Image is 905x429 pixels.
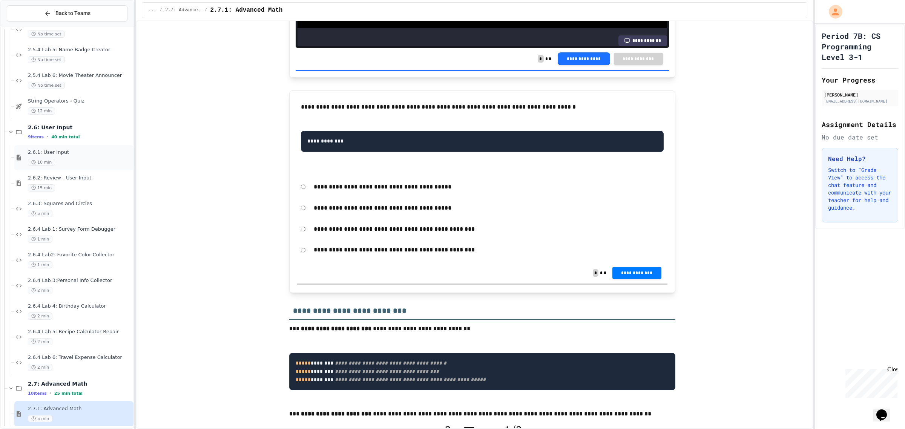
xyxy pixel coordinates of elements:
span: / [204,7,207,13]
h2: Assignment Details [822,119,898,130]
span: 1 min [28,236,52,243]
h2: Your Progress [822,75,898,85]
h1: Period 7B: CS Programming Level 3-1 [822,31,898,62]
span: 2 min [28,364,52,371]
iframe: chat widget [873,399,897,421]
p: Switch to "Grade View" to access the chat feature and communicate with your teacher for help and ... [828,166,892,211]
span: 1 min [28,261,52,268]
span: No time set [28,82,65,89]
div: [PERSON_NAME] [824,91,896,98]
span: 5 min [28,415,52,422]
span: 2.6.2: Review - User Input [28,175,132,181]
span: 2.6: User Input [28,124,132,131]
span: 5 min [28,210,52,217]
span: 2 min [28,338,52,345]
div: My Account [821,3,844,20]
span: 40 min total [51,135,80,139]
span: 2.5.4 Lab 6: Movie Theater Announcer [28,72,132,79]
span: 12 min [28,107,55,115]
span: 15 min [28,184,55,192]
span: / [160,7,162,13]
span: • [47,134,48,140]
span: 2.6.4 Lab2: Favorite Color Collector [28,252,132,258]
div: [EMAIL_ADDRESS][DOMAIN_NAME] [824,98,896,104]
div: No due date set [822,133,898,142]
span: String Operators - Quiz [28,98,132,104]
span: ... [148,7,156,13]
span: 2.7.1: Advanced Math [210,6,282,15]
span: 2.6.4 Lab 3:Personal Info Collector [28,277,132,284]
span: 10 items [28,391,47,396]
span: 2.7.1: Advanced Math [28,406,132,412]
button: Back to Teams [7,5,127,21]
span: 2.7: Advanced Math [165,7,201,13]
span: 2.5.4 Lab 5: Name Badge Creator [28,47,132,53]
span: 25 min total [54,391,83,396]
div: Chat with us now!Close [3,3,52,48]
h3: Need Help? [828,154,892,163]
span: 2.6.3: Squares and Circles [28,201,132,207]
iframe: chat widget [842,366,897,398]
span: 2.6.4 Lab 5: Recipe Calculator Repair [28,329,132,335]
span: 2.6.4 Lab 1: Survey Form Debugger [28,226,132,233]
span: • [50,390,51,396]
span: No time set [28,31,65,38]
span: 2.7: Advanced Math [28,380,132,387]
span: 2.6.4 Lab 4: Birthday Calculator [28,303,132,309]
span: Back to Teams [55,9,90,17]
span: 2.6.1: User Input [28,149,132,156]
span: 9 items [28,135,44,139]
span: 2 min [28,287,52,294]
span: 2 min [28,313,52,320]
span: 10 min [28,159,55,166]
span: No time set [28,56,65,63]
span: 2.6.4 Lab 6: Travel Expense Calculator [28,354,132,361]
